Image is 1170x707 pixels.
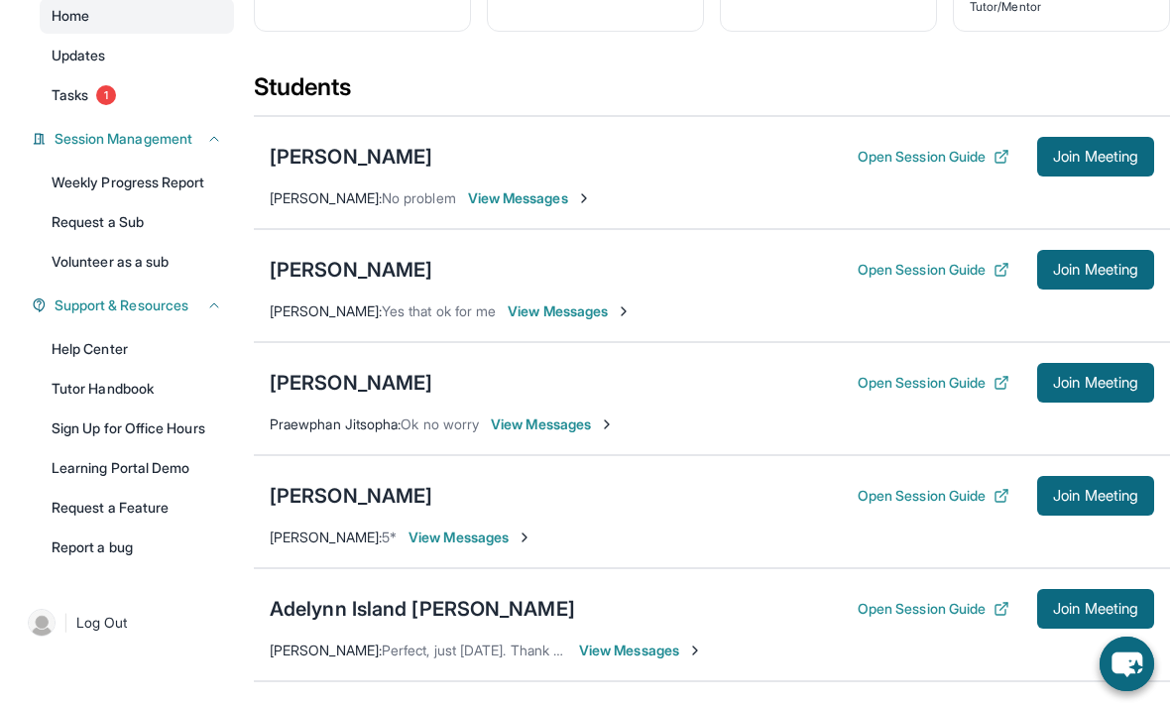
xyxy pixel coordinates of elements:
[270,482,432,510] div: [PERSON_NAME]
[270,143,432,171] div: [PERSON_NAME]
[1037,250,1154,290] button: Join Meeting
[270,189,382,206] span: [PERSON_NAME] :
[517,530,532,545] img: Chevron-Right
[1037,476,1154,516] button: Join Meeting
[382,302,496,319] span: Yes that ok for me
[1053,264,1138,276] span: Join Meeting
[40,77,234,113] a: Tasks1
[28,609,56,637] img: user-img
[76,613,128,633] span: Log Out
[52,46,106,65] span: Updates
[858,486,1009,506] button: Open Session Guide
[47,295,222,315] button: Support & Resources
[270,529,382,545] span: [PERSON_NAME] :
[96,85,116,105] span: 1
[858,373,1009,393] button: Open Session Guide
[20,601,234,645] a: |Log Out
[270,415,401,432] span: Praewphan Jitsopha :
[382,189,456,206] span: No problem
[1037,137,1154,177] button: Join Meeting
[491,414,615,434] span: View Messages
[40,204,234,240] a: Request a Sub
[1053,377,1138,389] span: Join Meeting
[1053,151,1138,163] span: Join Meeting
[858,260,1009,280] button: Open Session Guide
[599,416,615,432] img: Chevron-Right
[401,415,479,432] span: Ok no worry
[1053,490,1138,502] span: Join Meeting
[55,129,192,149] span: Session Management
[858,599,1009,619] button: Open Session Guide
[858,147,1009,167] button: Open Session Guide
[270,642,382,658] span: [PERSON_NAME] :
[40,244,234,280] a: Volunteer as a sub
[40,411,234,446] a: Sign Up for Office Hours
[579,641,703,660] span: View Messages
[270,302,382,319] span: [PERSON_NAME] :
[270,256,432,284] div: [PERSON_NAME]
[468,188,592,208] span: View Messages
[270,595,575,623] div: Adelynn Island [PERSON_NAME]
[40,490,234,526] a: Request a Feature
[40,530,234,565] a: Report a bug
[1037,363,1154,403] button: Join Meeting
[616,303,632,319] img: Chevron-Right
[1100,637,1154,691] button: chat-button
[687,643,703,658] img: Chevron-Right
[40,450,234,486] a: Learning Portal Demo
[409,528,532,547] span: View Messages
[55,295,188,315] span: Support & Resources
[52,6,89,26] span: Home
[40,371,234,407] a: Tutor Handbook
[63,611,68,635] span: |
[40,165,234,200] a: Weekly Progress Report
[508,301,632,321] span: View Messages
[1053,603,1138,615] span: Join Meeting
[254,71,1170,115] div: Students
[52,85,88,105] span: Tasks
[270,369,432,397] div: [PERSON_NAME]
[576,190,592,206] img: Chevron-Right
[382,642,635,658] span: Perfect, just [DATE]. Thank you so much
[47,129,222,149] button: Session Management
[1037,589,1154,629] button: Join Meeting
[40,331,234,367] a: Help Center
[40,38,234,73] a: Updates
